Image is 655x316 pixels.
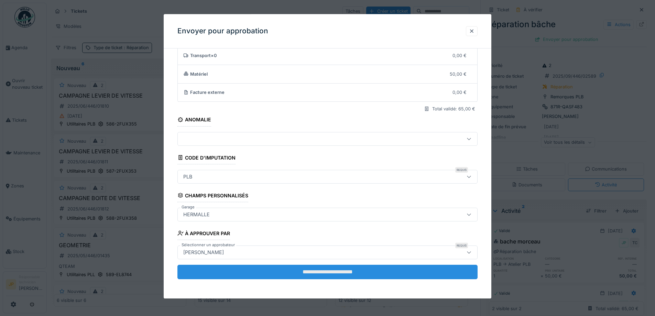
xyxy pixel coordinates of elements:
summary: Matériel50,00 € [181,68,474,80]
div: À approuver par [177,228,230,240]
div: Requis [455,167,468,173]
div: 50,00 € [450,71,467,77]
summary: Transport×00,00 € [181,49,474,62]
div: Total validé: 65,00 € [432,106,475,112]
div: Code d'imputation [177,153,236,164]
div: Matériel [183,71,445,77]
h3: Envoyer pour approbation [177,27,268,35]
div: Transport × 0 [183,52,447,59]
div: 0,00 € [452,89,467,96]
div: [PERSON_NAME] [181,249,227,256]
div: Champs personnalisés [177,190,248,202]
summary: Facture externe0,00 € [181,86,474,99]
div: Requis [455,243,468,248]
div: Facture externe [183,89,447,96]
div: 0,00 € [452,52,467,59]
div: Anomalie [177,115,211,127]
label: Garage [180,204,196,210]
div: HERMALLE [181,211,212,218]
div: PLB [181,173,195,181]
label: Sélectionner un approbateur [180,242,236,248]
